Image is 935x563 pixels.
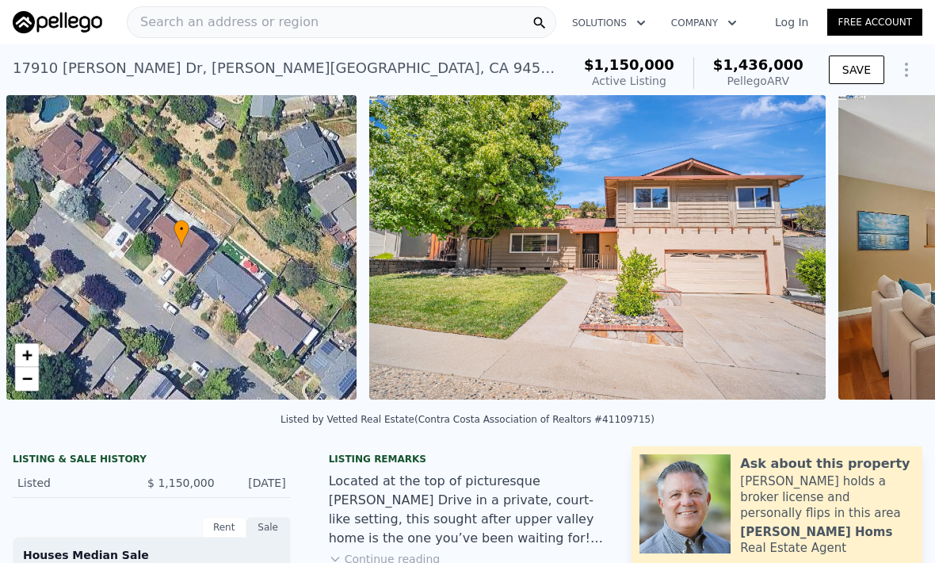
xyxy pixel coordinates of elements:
[128,13,319,32] span: Search an address or region
[891,54,922,86] button: Show Options
[22,369,32,389] span: −
[227,475,286,491] div: [DATE]
[15,367,39,391] a: Zoom out
[23,547,280,563] div: Houses Median Sale
[658,9,750,37] button: Company
[740,524,892,540] div: [PERSON_NAME] Homs
[13,57,559,79] div: 17910 [PERSON_NAME] Dr , [PERSON_NAME][GEOGRAPHIC_DATA] , CA 94546
[829,56,884,84] button: SAVE
[280,414,654,425] div: Listed by Vetted Real Estate (Contra Costa Association of Realtors #41109715)
[13,11,102,33] img: Pellego
[13,453,291,469] div: LISTING & SALE HISTORY
[592,75,666,87] span: Active Listing
[17,475,135,491] div: Listed
[329,453,607,465] div: Listing remarks
[15,343,39,367] a: Zoom in
[147,477,215,489] span: $ 1,150,000
[740,540,846,556] div: Real Estate Agent
[584,56,674,73] span: $1,150,000
[713,73,803,89] div: Pellego ARV
[329,472,607,548] div: Located at the top of picturesque [PERSON_NAME] Drive in a private, court-like setting, this soug...
[202,517,246,538] div: Rent
[740,454,910,473] div: Ask about this property
[559,9,658,37] button: Solutions
[713,56,803,73] span: $1,436,000
[174,220,189,247] div: •
[740,473,914,521] div: [PERSON_NAME] holds a broker license and personally flips in this area
[22,345,32,365] span: +
[827,9,922,36] a: Free Account
[174,222,189,236] span: •
[756,14,827,30] a: Log In
[369,95,826,400] img: Sale: 167609996 Parcel: 33910313
[246,517,291,538] div: Sale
